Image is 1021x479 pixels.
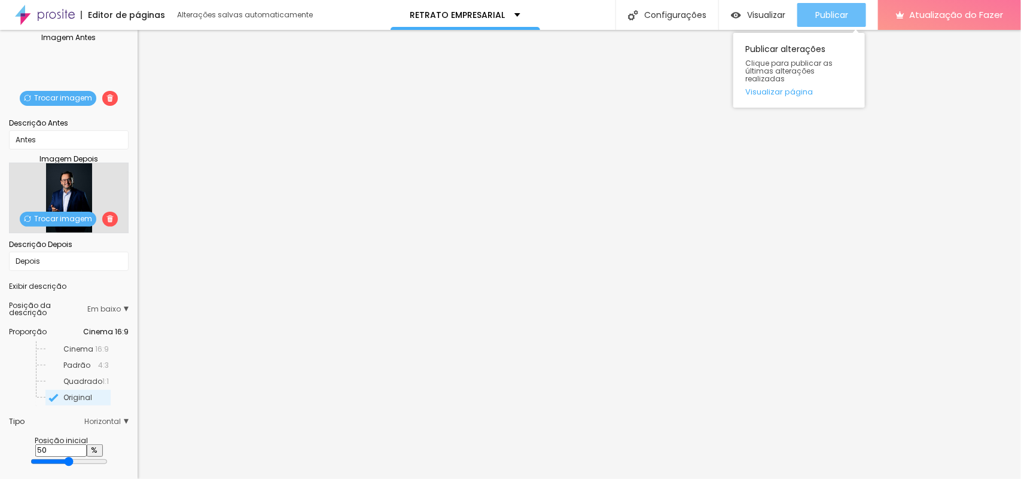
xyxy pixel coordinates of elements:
font: Quadrado [63,376,102,386]
font: Clique para publicar as últimas alterações realizadas [745,58,833,84]
a: Visualizar página [745,88,853,96]
img: Ícone [24,215,31,222]
img: view-1.svg [731,10,741,20]
font: Alterações salvas automaticamente [177,10,313,20]
font: Descrição Antes [9,118,68,128]
font: Horizontal [84,416,121,426]
iframe: Editor [138,30,1021,479]
img: Ícone [48,393,59,403]
font: Atualização do Fazer [909,8,1003,21]
font: Publicar alterações [745,43,825,55]
img: Ícone [628,10,638,20]
font: Editor de páginas [88,9,165,21]
font: RETRATO EMPRESARIAL [410,9,505,21]
img: Ícone [106,94,114,102]
font: Cinema 16:9 [83,327,129,337]
font: Imagem Depois [39,154,98,164]
font: 4:3 [98,360,109,370]
font: Proporção [9,327,47,337]
font: Posição inicial [35,435,89,446]
font: Imagem Antes [42,32,96,42]
font: Exibir descrição [9,281,66,291]
font: Trocar imagem [34,93,92,103]
font: Cinema [63,344,93,354]
font: Padrão [63,360,90,370]
font: Descrição Depois [9,239,72,249]
img: Ícone [106,215,114,222]
font: 16:9 [95,344,109,354]
font: Trocar imagem [34,213,92,224]
font: Configurações [644,9,706,21]
font: Posição da descrição [9,300,51,318]
button: Visualizar [719,3,797,27]
button: % [87,444,103,457]
font: Visualizar [747,9,785,21]
font: Em baixo [87,304,121,314]
font: Original [63,392,92,402]
button: Publicar [797,3,866,27]
font: Visualizar página [745,86,813,97]
font: Publicar [815,9,848,21]
img: Ícone [24,94,31,102]
font: Tipo [9,416,25,426]
font: % [92,444,98,456]
font: 1:1 [102,376,109,386]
